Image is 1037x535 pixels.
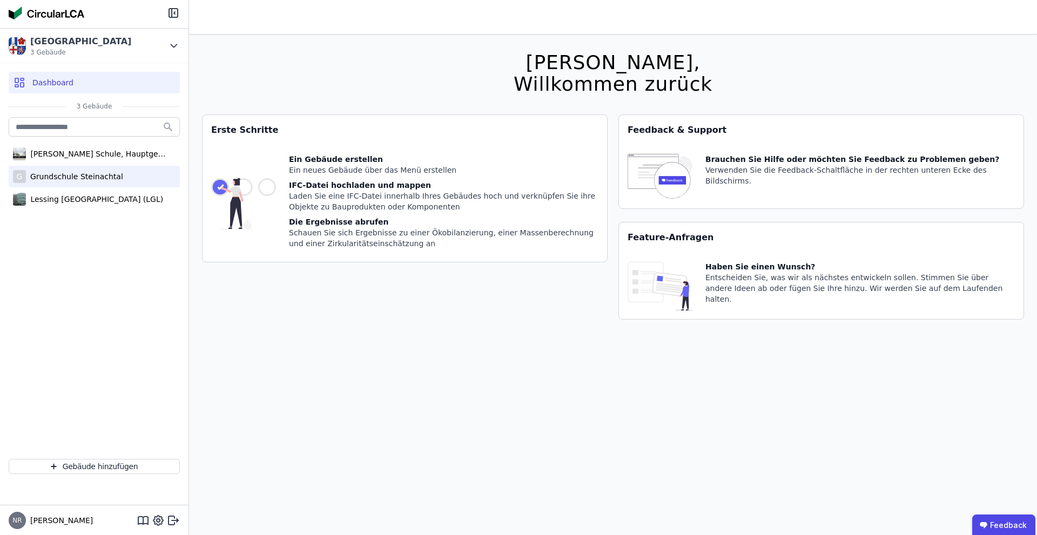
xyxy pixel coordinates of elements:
[9,37,26,55] img: Kreis Bergstraße
[203,115,607,145] div: Erste Schritte
[514,73,712,95] div: Willkommen zurück
[705,165,1015,186] div: Verwenden Sie die Feedback-Schaltfläche in der rechten unteren Ecke des Bildschirms.
[9,459,180,474] button: Gebäude hinzufügen
[26,171,123,182] div: Grundschule Steinachtal
[9,6,84,19] img: Concular
[705,272,1015,304] div: Entscheiden Sie, was wir als nächstes entwickeln sollen. Stimmen Sie über andere Ideen ab oder fü...
[26,194,163,205] div: Lessing [GEOGRAPHIC_DATA] (LGL)
[289,216,598,227] div: Die Ergebnisse abrufen
[66,102,123,111] span: 3 Gebäude
[289,191,598,212] div: Laden Sie eine IFC-Datei innerhalb Ihres Gebäudes hoch und verknüpfen Sie ihre Objekte zu Bauprod...
[289,227,598,249] div: Schauen Sie sich Ergebnisse zu einer Ökobilanzierung, einer Massenberechnung und einer Zirkularit...
[514,52,712,73] div: [PERSON_NAME],
[13,145,26,162] img: Alfred Delp Schule, Hauptgebäude
[30,35,131,48] div: [GEOGRAPHIC_DATA]
[26,148,166,159] div: [PERSON_NAME] Schule, Hauptgebäude
[26,515,93,526] span: [PERSON_NAME]
[211,154,276,253] img: getting_started_tile-DrF_GRSv.svg
[289,154,598,165] div: Ein Gebäude erstellen
[13,191,26,208] img: Lessing Gymnasium Lampertheim (LGL)
[30,48,131,57] span: 3 Gebäude
[628,154,692,200] img: feedback-icon-HCTs5lye.svg
[628,261,692,310] img: feature_request_tile-UiXE1qGU.svg
[705,261,1015,272] div: Haben Sie einen Wunsch?
[12,517,22,524] span: NR
[289,165,598,175] div: Ein neues Gebäude über das Menü erstellen
[32,77,73,88] span: Dashboard
[619,115,1023,145] div: Feedback & Support
[13,170,26,183] div: G
[619,222,1023,253] div: Feature-Anfragen
[289,180,598,191] div: IFC-Datei hochladen und mappen
[705,154,1015,165] div: Brauchen Sie Hilfe oder möchten Sie Feedback zu Problemen geben?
